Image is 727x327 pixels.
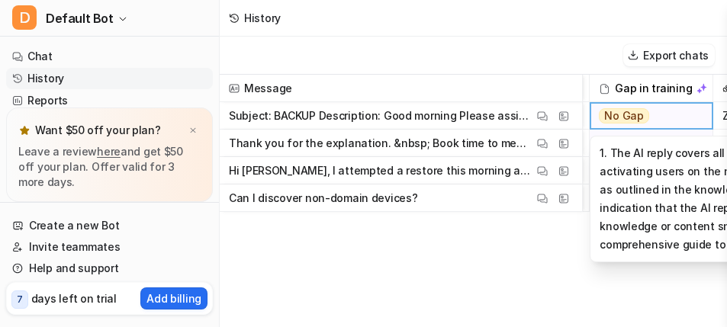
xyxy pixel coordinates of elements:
p: days left on trial [31,290,117,306]
a: Invite teammates [6,236,213,258]
p: 7 [17,293,23,306]
span: D [12,5,37,30]
a: History [6,68,213,89]
a: Help and support [6,258,213,279]
p: Can I discover non-domain devices? [229,184,417,212]
p: Add billing [146,290,201,306]
p: Want $50 off your plan? [35,123,161,138]
a: Chat [6,46,213,67]
button: Export chats [623,44,715,66]
p: Leave a review and get $50 off your plan. Offer valid for 3 more days. [18,144,201,190]
img: x [188,126,198,136]
div: Gap in training [596,75,706,102]
p: Subject: BACKUP Description: Good morning Please assist me activate these Users on new agent endp... [229,102,533,130]
p: Hi [PERSON_NAME], I attempted a restore this morning and it failed, only 1 window was open. If yo... [229,157,533,184]
a: Create a new Bot [6,215,213,236]
a: Reports [6,90,213,111]
button: No Gap [590,102,703,130]
p: Thank you for the explanation. &nbsp; Book time to meet with me [229,130,533,157]
span: Default Bot [46,8,114,29]
button: No Gap [590,130,703,157]
a: here [97,145,121,158]
span: Message [226,75,576,102]
img: star [18,124,31,136]
span: No Gap [599,108,649,123]
button: Add billing [140,287,207,309]
div: History [244,10,281,26]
